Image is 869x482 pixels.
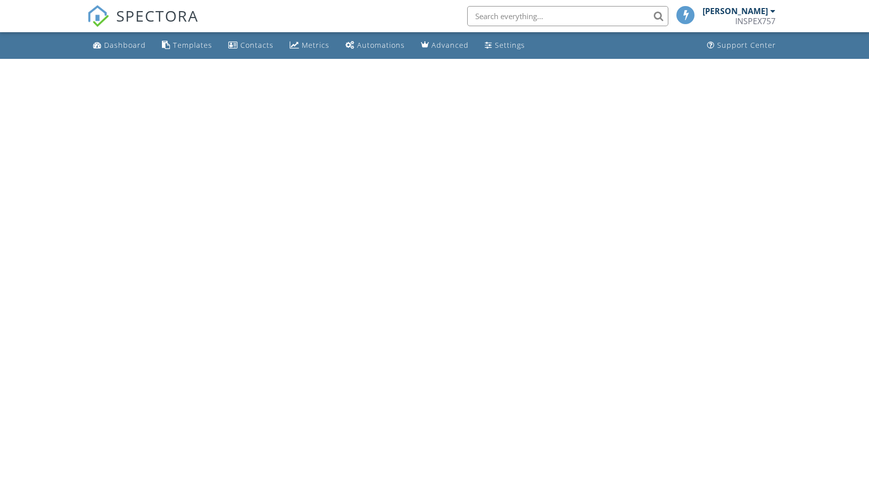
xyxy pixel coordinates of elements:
[431,40,469,50] div: Advanced
[495,40,525,50] div: Settings
[341,36,409,55] a: Automations (Basic)
[357,40,405,50] div: Automations
[116,5,199,26] span: SPECTORA
[417,36,473,55] a: Advanced
[286,36,333,55] a: Metrics
[703,36,780,55] a: Support Center
[240,40,274,50] div: Contacts
[173,40,212,50] div: Templates
[158,36,216,55] a: Templates
[717,40,776,50] div: Support Center
[87,5,109,27] img: The Best Home Inspection Software - Spectora
[224,36,278,55] a: Contacts
[87,14,199,35] a: SPECTORA
[467,6,668,26] input: Search everything...
[89,36,150,55] a: Dashboard
[481,36,529,55] a: Settings
[703,6,768,16] div: [PERSON_NAME]
[302,40,329,50] div: Metrics
[735,16,775,26] div: INSPEX757
[104,40,146,50] div: Dashboard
